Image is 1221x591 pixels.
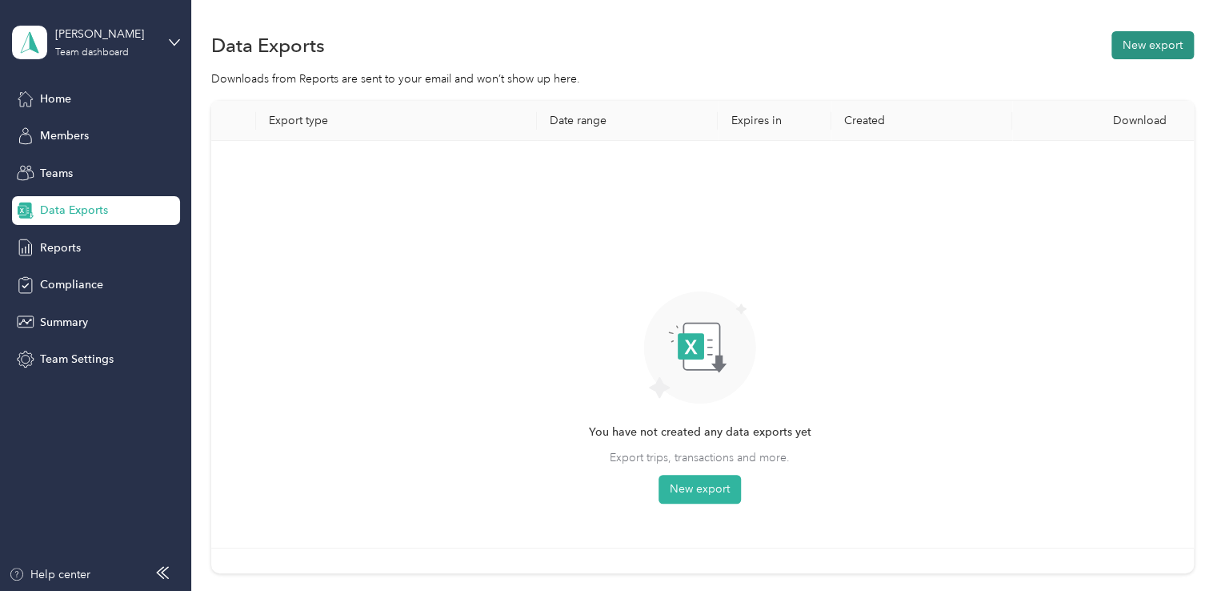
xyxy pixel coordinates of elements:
span: Members [40,127,89,144]
span: Export trips, transactions and more. [610,449,790,466]
h1: Data Exports [211,37,325,54]
span: Team Settings [40,351,114,368]
iframe: Everlance-gr Chat Button Frame [1131,501,1221,591]
th: Export type [256,101,537,141]
span: Compliance [40,276,103,293]
div: Download [1025,114,1180,127]
button: New export [659,475,741,504]
th: Date range [537,101,718,141]
th: Created [831,101,1012,141]
span: Home [40,90,71,107]
span: Reports [40,239,81,256]
button: New export [1111,31,1194,59]
button: Help center [9,566,90,583]
div: [PERSON_NAME] [55,26,155,42]
span: You have not created any data exports yet [589,424,811,441]
div: Downloads from Reports are sent to your email and won’t show up here. [211,70,1194,87]
div: Team dashboard [55,48,129,58]
span: Teams [40,165,73,182]
span: Data Exports [40,202,108,219]
span: Summary [40,314,88,331]
th: Expires in [718,101,831,141]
